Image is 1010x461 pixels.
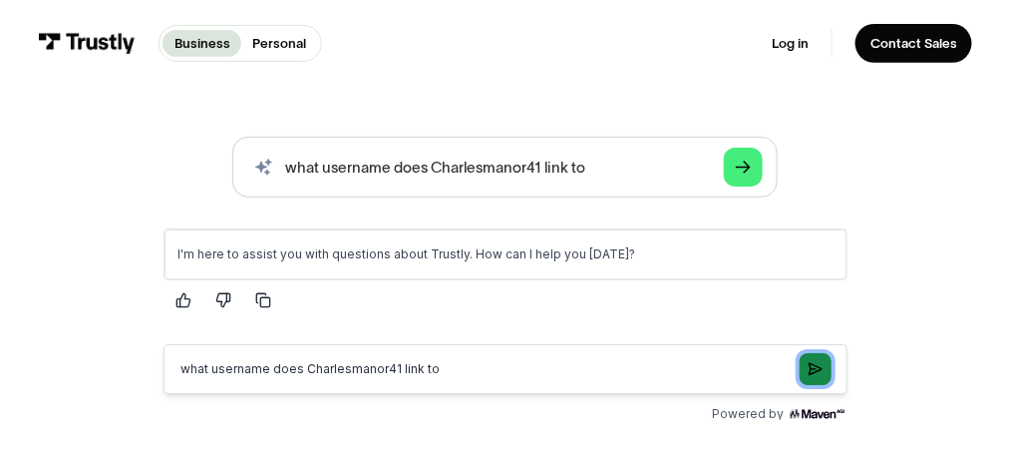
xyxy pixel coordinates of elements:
div: Contact Sales [870,35,957,52]
form: Search [232,137,779,197]
a: Log in [773,35,810,52]
p: I'm here to assist you with questions about Trustly. How can I help you [DATE]? [30,34,686,50]
img: Maven AGI Logo [640,194,700,210]
button: Submit question [652,141,684,173]
p: Business [174,34,230,54]
input: Question box [16,132,700,182]
a: Personal [241,30,318,57]
input: search [232,137,779,197]
img: Trustly Logo [38,33,136,54]
span: Powered by [564,194,636,210]
p: Personal [252,34,306,54]
a: Business [163,30,241,57]
a: Contact Sales [855,24,972,64]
